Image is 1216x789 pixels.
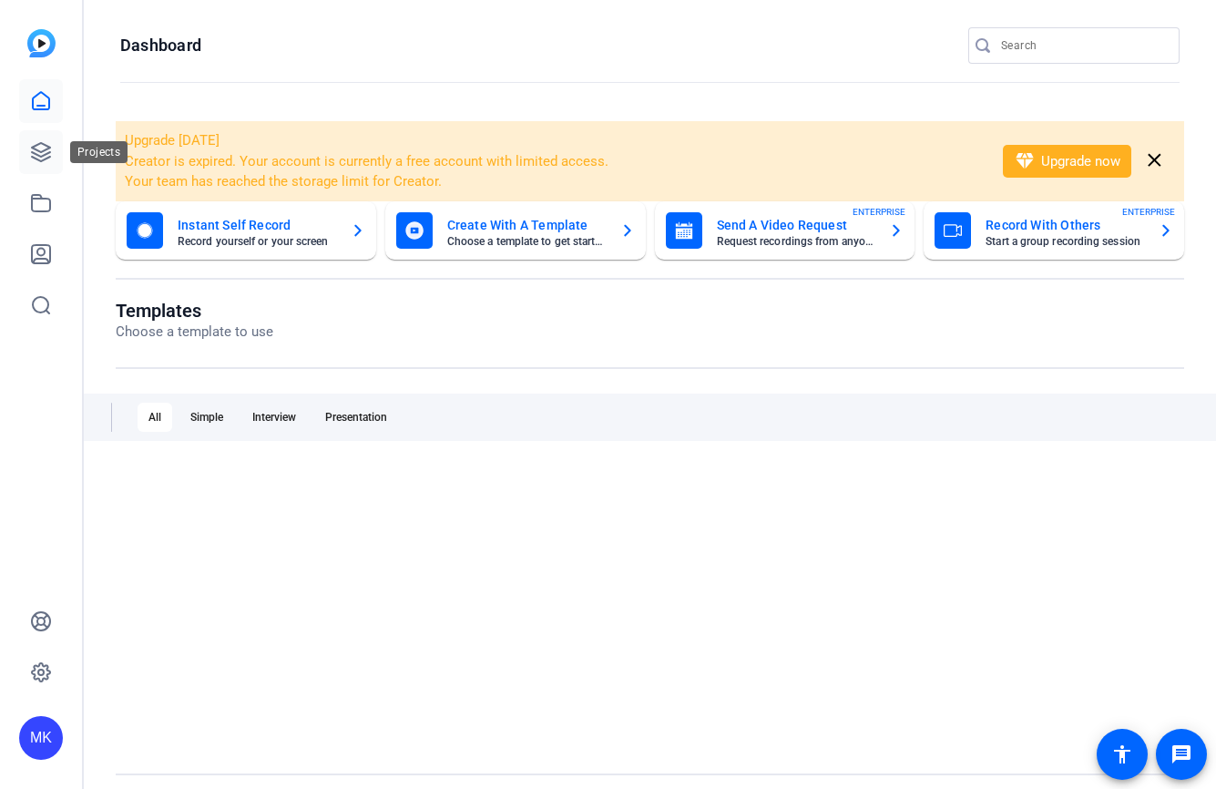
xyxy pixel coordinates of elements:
button: Upgrade now [1003,145,1131,178]
mat-card-title: Create With A Template [447,214,606,236]
div: Projects [70,141,128,163]
mat-icon: message [1170,743,1192,765]
li: Your team has reached the storage limit for Creator. [125,171,979,192]
li: Creator is expired. Your account is currently a free account with limited access. [125,151,979,172]
button: Create With A TemplateChoose a template to get started [385,201,646,260]
mat-card-title: Record With Others [986,214,1144,236]
mat-icon: close [1143,149,1166,172]
mat-card-subtitle: Record yourself or your screen [178,236,336,247]
h1: Dashboard [120,35,201,56]
div: All [138,403,172,432]
div: Simple [179,403,234,432]
span: Upgrade [DATE] [125,132,220,149]
button: Instant Self RecordRecord yourself or your screen [116,201,376,260]
div: Presentation [314,403,398,432]
div: MK [19,716,63,760]
span: ENTERPRISE [1122,205,1175,219]
mat-card-subtitle: Request recordings from anyone, anywhere [717,236,875,247]
h1: Templates [116,300,273,322]
button: Send A Video RequestRequest recordings from anyone, anywhereENTERPRISE [655,201,915,260]
button: Record With OthersStart a group recording sessionENTERPRISE [924,201,1184,260]
mat-card-title: Instant Self Record [178,214,336,236]
mat-card-subtitle: Choose a template to get started [447,236,606,247]
mat-icon: accessibility [1111,743,1133,765]
mat-card-subtitle: Start a group recording session [986,236,1144,247]
input: Search [1001,35,1165,56]
mat-icon: diamond [1014,150,1036,172]
img: blue-gradient.svg [27,29,56,57]
p: Choose a template to use [116,322,273,343]
mat-card-title: Send A Video Request [717,214,875,236]
span: ENTERPRISE [853,205,905,219]
div: Interview [241,403,307,432]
